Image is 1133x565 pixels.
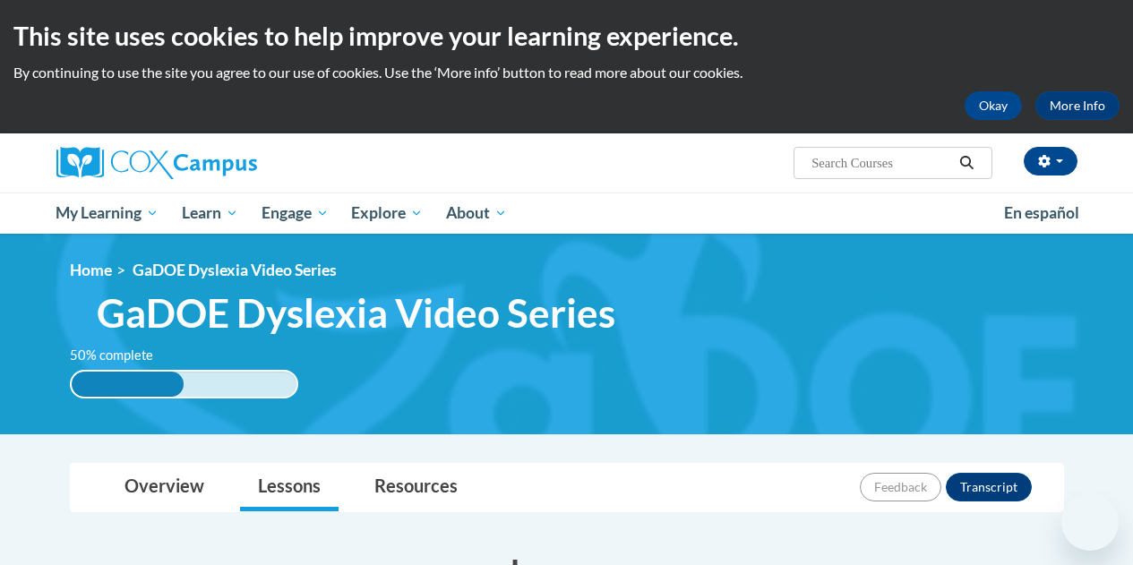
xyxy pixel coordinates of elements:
[965,91,1022,120] button: Okay
[56,147,379,179] a: Cox Campus
[953,152,980,174] button: Search
[356,464,476,511] a: Resources
[1024,147,1077,175] button: Account Settings
[446,202,507,224] span: About
[182,202,238,224] span: Learn
[56,202,159,224] span: My Learning
[43,193,1091,234] div: Main menu
[262,202,329,224] span: Engage
[240,464,339,511] a: Lessons
[45,193,171,234] a: My Learning
[860,473,941,501] button: Feedback
[56,147,257,179] img: Cox Campus
[434,193,519,234] a: About
[1061,493,1119,551] iframe: Button to launch messaging window
[1035,91,1120,120] a: More Info
[250,193,340,234] a: Engage
[13,63,1120,82] p: By continuing to use the site you agree to our use of cookies. Use the ‘More info’ button to read...
[72,372,185,397] div: 50% complete
[170,193,250,234] a: Learn
[810,152,953,174] input: Search Courses
[97,289,615,337] span: GaDOE Dyslexia Video Series
[1004,203,1079,222] span: En español
[946,473,1032,501] button: Transcript
[107,464,222,511] a: Overview
[339,193,434,234] a: Explore
[992,194,1091,232] a: En español
[70,346,173,365] label: 50% complete
[133,261,337,279] span: GaDOE Dyslexia Video Series
[13,18,1120,54] h2: This site uses cookies to help improve your learning experience.
[351,202,423,224] span: Explore
[70,261,112,279] a: Home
